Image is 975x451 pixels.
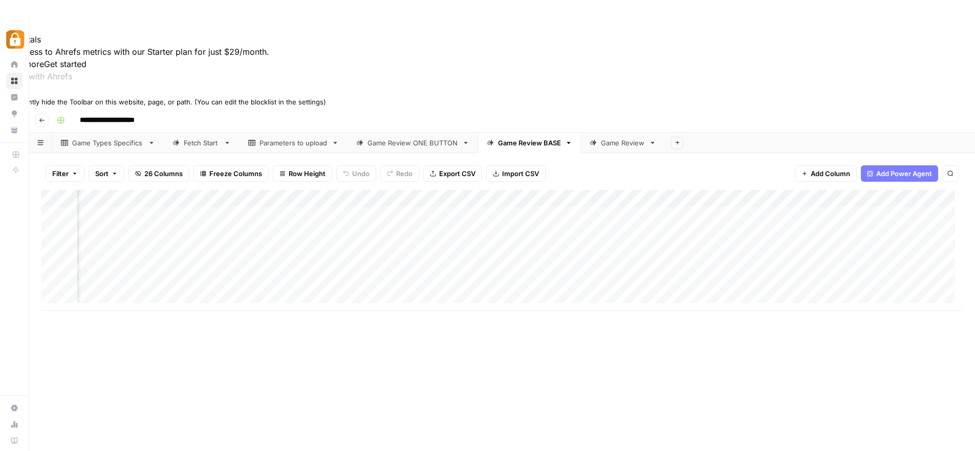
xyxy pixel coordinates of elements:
div: Fetch Start [184,138,220,148]
div: Game Review ONE BUTTON [367,138,458,148]
div: Parameters to upload [259,138,328,148]
span: Import CSV [502,168,539,179]
span: Undo [352,168,370,179]
button: Undo [336,165,376,182]
span: Export CSV [439,168,475,179]
button: Export CSV [423,165,482,182]
div: Game Review [601,138,645,148]
span: Add Column [811,168,850,179]
a: Fetch Start [164,133,240,153]
a: Game Types Specifics [52,133,164,153]
button: Add Power Agent [861,165,938,182]
button: Add Column [795,165,857,182]
div: Game Types Specifics [72,138,144,148]
span: Sort [95,168,109,179]
button: Freeze Columns [193,165,269,182]
button: Filter [46,165,84,182]
a: Game Review ONE BUTTON [348,133,478,153]
a: Your Data [6,122,23,138]
a: Parameters to upload [240,133,348,153]
a: Settings [6,400,23,416]
button: Get started [44,58,86,70]
button: Row Height [273,165,332,182]
span: 26 Columns [144,168,183,179]
a: Opportunities [6,105,23,122]
button: Redo [380,165,419,182]
a: Learning Hub [6,433,23,449]
button: 26 Columns [128,165,189,182]
span: Filter [52,168,69,179]
span: Redo [396,168,413,179]
a: Game Review BASE [478,133,581,153]
div: Game Review BASE [498,138,561,148]
a: Game Review [581,133,665,153]
button: Sort [89,165,124,182]
span: Add Power Agent [876,168,932,179]
button: Import CSV [486,165,546,182]
span: Freeze Columns [209,168,262,179]
a: Usage [6,416,23,433]
span: Row Height [289,168,326,179]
